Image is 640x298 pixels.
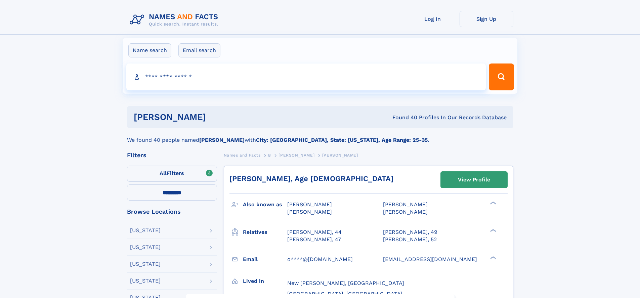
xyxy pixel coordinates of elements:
[383,256,477,262] span: [EMAIL_ADDRESS][DOMAIN_NAME]
[256,137,428,143] b: City: [GEOGRAPHIC_DATA], State: [US_STATE], Age Range: 25-35
[488,255,497,260] div: ❯
[322,153,358,158] span: [PERSON_NAME]
[383,236,437,243] a: [PERSON_NAME], 52
[488,201,497,205] div: ❯
[128,43,171,57] label: Name search
[127,209,217,215] div: Browse Locations
[243,199,287,210] h3: Also known as
[243,226,287,238] h3: Relatives
[458,172,490,187] div: View Profile
[488,228,497,232] div: ❯
[130,245,161,250] div: [US_STATE]
[127,152,217,158] div: Filters
[279,151,314,159] a: [PERSON_NAME]
[178,43,220,57] label: Email search
[299,114,507,121] div: Found 40 Profiles In Our Records Database
[287,236,341,243] a: [PERSON_NAME], 47
[127,166,217,182] label: Filters
[287,291,402,297] span: [GEOGRAPHIC_DATA], [GEOGRAPHIC_DATA]
[130,228,161,233] div: [US_STATE]
[441,172,507,188] a: View Profile
[268,153,271,158] span: B
[243,254,287,265] h3: Email
[287,201,332,208] span: [PERSON_NAME]
[287,228,342,236] a: [PERSON_NAME], 44
[127,128,513,144] div: We found 40 people named with .
[406,11,460,27] a: Log In
[126,63,486,90] input: search input
[160,170,167,176] span: All
[199,137,245,143] b: [PERSON_NAME]
[134,113,299,121] h1: [PERSON_NAME]
[489,63,514,90] button: Search Button
[268,151,271,159] a: B
[127,11,224,29] img: Logo Names and Facts
[383,201,428,208] span: [PERSON_NAME]
[243,275,287,287] h3: Lived in
[224,151,261,159] a: Names and Facts
[287,209,332,215] span: [PERSON_NAME]
[130,278,161,284] div: [US_STATE]
[383,228,437,236] a: [PERSON_NAME], 49
[279,153,314,158] span: [PERSON_NAME]
[383,209,428,215] span: [PERSON_NAME]
[229,174,393,183] a: [PERSON_NAME], Age [DEMOGRAPHIC_DATA]
[460,11,513,27] a: Sign Up
[287,280,404,286] span: New [PERSON_NAME], [GEOGRAPHIC_DATA]
[130,261,161,267] div: [US_STATE]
